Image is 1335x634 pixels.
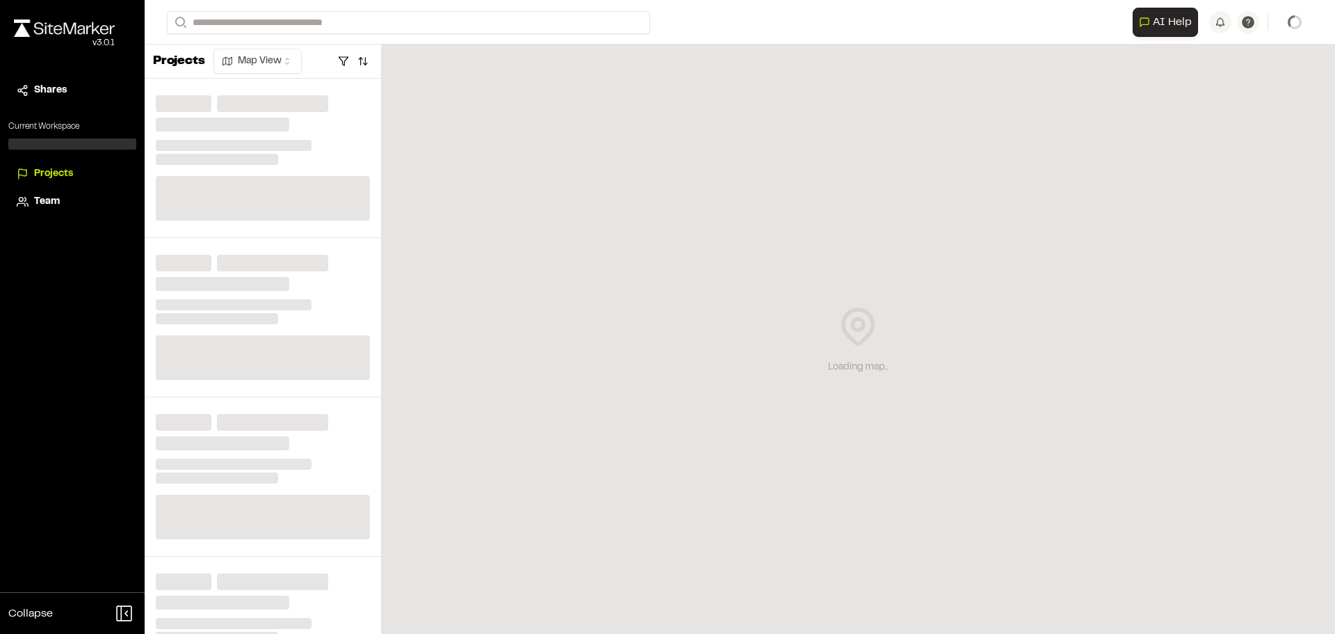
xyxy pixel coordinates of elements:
[14,37,115,49] div: Oh geez...please don't...
[34,83,67,98] span: Shares
[8,605,53,622] span: Collapse
[17,194,128,209] a: Team
[8,120,136,133] p: Current Workspace
[17,83,128,98] a: Shares
[153,52,205,71] p: Projects
[14,19,115,37] img: rebrand.png
[828,360,889,375] div: Loading map...
[1133,8,1198,37] button: Open AI Assistant
[167,11,192,34] button: Search
[34,166,73,182] span: Projects
[34,194,60,209] span: Team
[1133,8,1204,37] div: Open AI Assistant
[1153,14,1192,31] span: AI Help
[17,166,128,182] a: Projects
